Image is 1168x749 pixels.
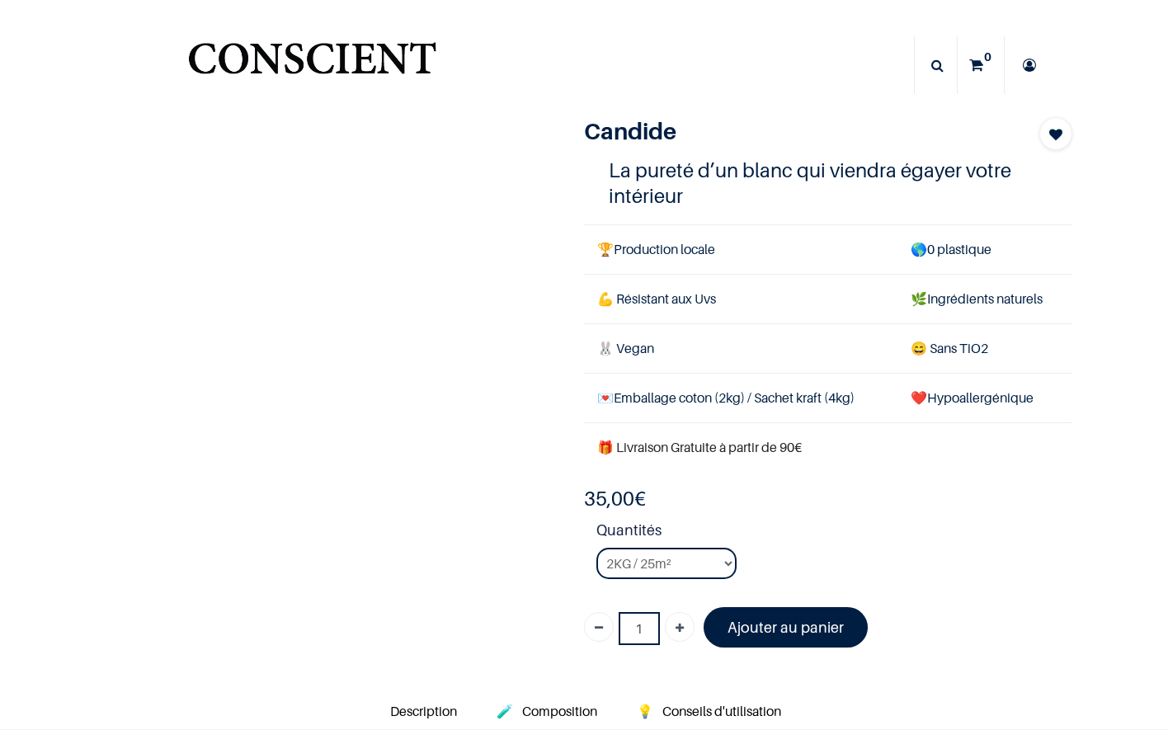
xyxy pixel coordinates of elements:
[584,374,897,423] td: Emballage coton (2kg) / Sachet kraft (4kg)
[911,340,937,356] span: 😄 S
[597,389,614,406] span: 💌
[185,33,440,98] img: Conscient
[185,33,440,98] a: Logo of Conscient
[597,290,716,307] span: 💪 Résistant aux Uvs
[911,241,927,257] span: 🌎
[637,703,653,719] span: 💡
[911,290,927,307] span: 🌿
[584,117,999,145] h1: Candide
[597,241,614,257] span: 🏆
[609,158,1048,209] h4: La pureté d’un blanc qui viendra égayer votre intérieur
[1039,117,1072,150] button: Add to wishlist
[584,612,614,642] a: Supprimer
[958,36,1004,94] a: 0
[522,703,597,719] span: Composition
[584,224,897,274] td: Production locale
[596,519,1072,548] strong: Quantités
[584,487,634,511] span: 35,00
[665,612,695,642] a: Ajouter
[597,439,802,455] font: 🎁 Livraison Gratuite à partir de 90€
[1049,125,1062,144] span: Add to wishlist
[390,703,457,719] span: Description
[897,274,1072,323] td: Ingrédients naturels
[584,487,646,511] b: €
[897,224,1072,274] td: 0 plastique
[662,703,781,719] span: Conseils d'utilisation
[897,323,1072,373] td: ans TiO2
[704,607,868,648] a: Ajouter au panier
[497,703,513,719] span: 🧪
[980,49,996,65] sup: 0
[597,340,654,356] span: 🐰 Vegan
[897,374,1072,423] td: ❤️Hypoallergénique
[728,619,844,636] font: Ajouter au panier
